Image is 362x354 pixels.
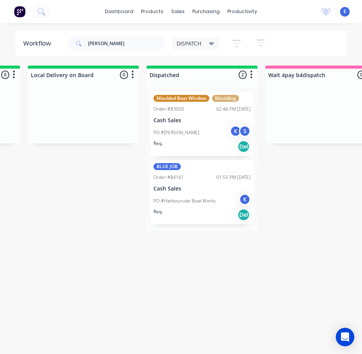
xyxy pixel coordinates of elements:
div: S [239,125,251,137]
p: Req. [153,140,163,147]
div: products [137,6,167,17]
p: PO #[PERSON_NAME] [153,129,199,136]
div: BLUE JOBOrder #8416101:55 PM [DATE]Cash SalesPO #Harbourside Boat WorksKReq.Del [150,160,254,224]
p: Req. [153,208,163,215]
div: K [230,125,241,137]
div: Workflow [23,39,55,48]
div: productivity [224,6,261,17]
div: Del [237,209,250,221]
div: Del [237,140,250,153]
div: K [239,194,251,205]
div: Moulding [212,95,239,102]
span: DISPATCH [177,39,201,47]
p: PO #Harbourside Boat Works [153,197,216,204]
div: sales [167,6,189,17]
a: dashboard [101,6,137,17]
div: 02:46 PM [DATE] [216,106,251,113]
p: Cash Sales [153,117,251,124]
span: E [343,8,346,15]
div: purchasing [189,6,224,17]
div: Order #83050 [153,106,184,113]
input: Search for orders... [88,36,164,51]
div: Moulded Boat WindowMouldingOrder #8305002:46 PM [DATE]Cash SalesPO #[PERSON_NAME]KSReq.Del [150,92,254,156]
img: Factory [14,6,25,17]
p: Cash Sales [153,185,251,192]
div: BLUE JOB [153,163,181,170]
div: Order #84161 [153,174,184,181]
div: Moulded Boat Window [153,95,209,102]
div: Open Intercom Messenger [336,328,354,346]
div: 01:55 PM [DATE] [216,174,251,181]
